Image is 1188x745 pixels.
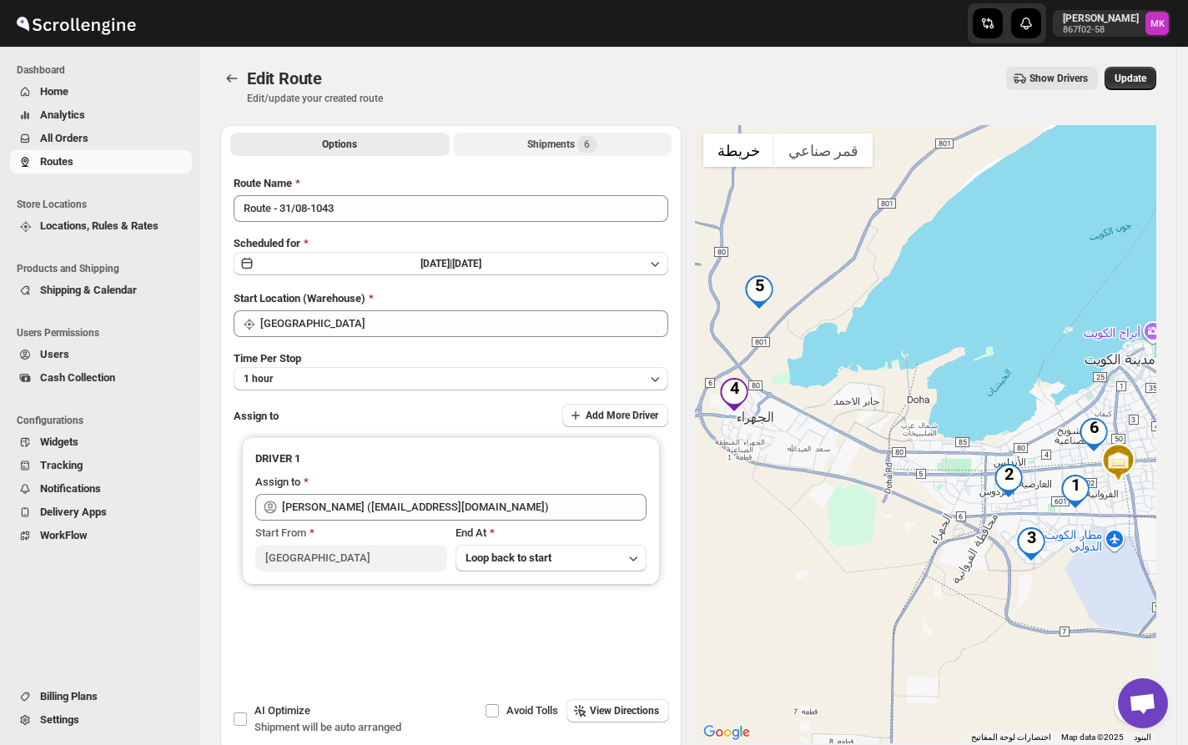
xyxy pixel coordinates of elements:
span: All Orders [40,132,88,144]
p: 867f02-58 [1063,25,1139,35]
a: دردشة مفتوحة [1118,678,1168,728]
span: Billing Plans [40,690,98,702]
span: Route Name [234,177,292,189]
button: Loop back to start [456,545,647,571]
button: Home [10,80,192,103]
button: عرض خريطة الشارع [703,133,774,167]
button: Update [1105,67,1156,90]
button: Billing Plans [10,685,192,708]
button: View Directions [566,699,669,722]
button: Users [10,343,192,366]
span: Scheduled for [234,237,300,249]
span: Cash Collection [40,371,115,384]
h3: DRIVER 1 [255,451,647,467]
span: Map data ©2025 [1061,732,1124,742]
div: 4 [717,378,751,411]
button: Selected Shipments [453,133,672,156]
span: Widgets [40,435,78,448]
input: Eg: Bengaluru Route [234,195,668,222]
input: Search assignee [282,494,647,521]
div: 6 [1077,418,1110,451]
img: ScrollEngine [13,3,138,44]
a: ‏فتح هذه المنطقة في "خرائط Google" (يؤدي ذلك إلى فتح نافذة جديدة) [699,722,754,743]
button: عناصر التحكّم بطريقة عرض الخريطة [1115,690,1148,723]
span: Options [322,138,357,151]
span: Update [1115,72,1146,85]
div: Assign to [255,474,300,491]
button: All Orders [10,127,192,150]
span: 6 [584,138,590,151]
span: WorkFlow [40,529,88,541]
span: Assign to [234,410,279,422]
span: View Directions [590,704,659,717]
span: [DATE] [452,258,481,269]
button: Locations, Rules & Rates [10,214,192,238]
span: Dashboard [17,63,192,77]
span: Users [40,348,69,360]
button: Shipping & Calendar [10,279,192,302]
button: Routes [220,67,244,90]
span: Products and Shipping [17,262,192,275]
span: Start From [255,526,306,539]
span: Avoid Tolls [506,704,558,717]
span: Shipment will be auto arranged [254,721,401,733]
div: All Route Options [220,162,682,682]
span: Edit Route [247,68,322,88]
button: Cash Collection [10,366,192,390]
button: Delivery Apps [10,501,192,524]
div: 5 [742,275,776,309]
button: [DATE]|[DATE] [234,252,668,275]
span: Add More Driver [586,409,658,422]
div: 1 [1059,475,1092,508]
span: Loop back to start [466,551,551,564]
button: Analytics [10,103,192,127]
img: Google [699,722,754,743]
button: User menu [1053,10,1170,37]
p: [PERSON_NAME] [1063,12,1139,25]
div: Shipments [527,136,597,153]
button: Show Drivers [1006,67,1098,90]
span: Start Location (Warehouse) [234,292,365,305]
span: 1 hour [244,372,273,385]
span: Locations, Rules & Rates [40,219,159,232]
button: WorkFlow [10,524,192,547]
button: Settings [10,708,192,732]
button: عرض صور القمر الصناعي [774,133,873,167]
span: Analytics [40,108,85,121]
span: Delivery Apps [40,506,107,518]
span: Shipping & Calendar [40,284,137,296]
span: Show Drivers [1029,72,1088,85]
button: Tracking [10,454,192,477]
button: All Route Options [230,133,450,156]
div: 3 [1014,527,1048,561]
div: End At [456,525,647,541]
input: Search location [260,310,668,337]
span: Routes [40,155,73,168]
div: 2 [992,464,1025,497]
button: Routes [10,150,192,174]
span: Configurations [17,414,192,427]
span: Time Per Stop [234,352,301,365]
span: Notifications [40,482,101,495]
span: [DATE] | [420,258,452,269]
span: Mostafa Khalifa [1145,12,1169,35]
button: Widgets [10,430,192,454]
span: Settings [40,713,79,726]
span: Store Locations [17,198,192,211]
button: 1 hour [234,367,668,390]
button: Add More Driver [562,404,668,427]
span: AI Optimize [254,704,310,717]
button: Notifications [10,477,192,501]
span: Users Permissions [17,326,192,340]
text: MK [1150,18,1165,29]
p: Edit/update your created route [247,92,383,105]
a: البنود (يتم فتح الرابط في علامة تبويب جديدة) [1134,732,1151,742]
span: Home [40,85,68,98]
span: Tracking [40,459,83,471]
button: اختصارات لوحة المفاتيح [971,732,1051,743]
